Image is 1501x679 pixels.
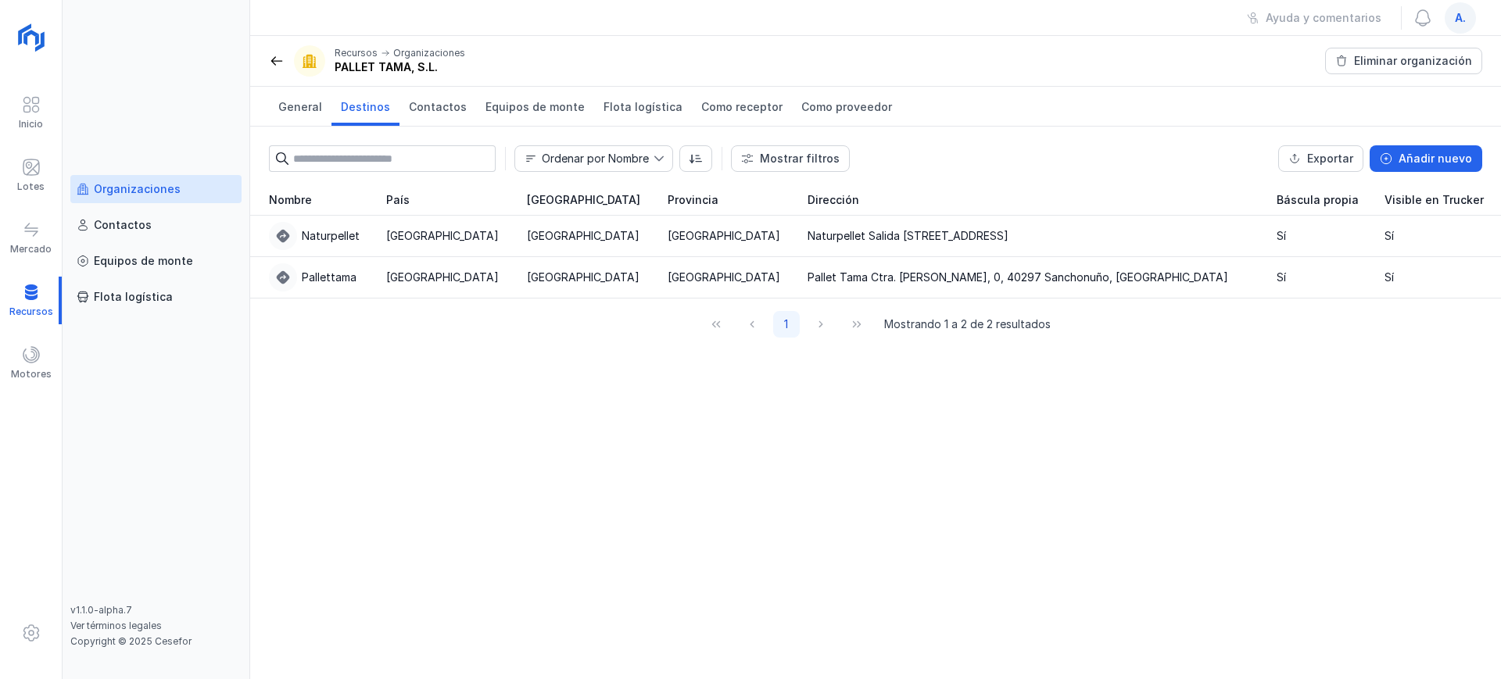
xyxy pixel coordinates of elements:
div: Exportar [1307,151,1353,166]
a: General [269,87,331,126]
div: Mercado [10,243,52,256]
div: Ayuda y comentarios [1266,10,1381,26]
a: Ver términos legales [70,620,162,631]
button: Page 1 [773,311,800,338]
span: Báscula propia [1277,192,1359,208]
button: Mostrar filtros [731,145,850,172]
button: Añadir nuevo [1370,145,1482,172]
span: Flota logística [604,99,682,115]
div: Inicio [19,118,43,130]
div: Pallettama [302,270,356,285]
span: Contactos [409,99,467,115]
a: Flota logística [594,87,692,126]
div: Copyright © 2025 Cesefor [70,635,242,648]
span: General [278,99,322,115]
div: [GEOGRAPHIC_DATA] [527,270,639,285]
div: [GEOGRAPHIC_DATA] [386,228,499,244]
div: Sí [1385,228,1394,244]
button: Ayuda y comentarios [1237,5,1392,31]
div: Eliminar organización [1354,53,1472,69]
span: [GEOGRAPHIC_DATA] [527,192,640,208]
span: Equipos de monte [485,99,585,115]
button: Eliminar organización [1325,48,1482,74]
div: PALLET TAMA, S.L. [335,59,465,75]
div: Sí [1277,228,1286,244]
div: Organizaciones [393,47,465,59]
a: Como proveedor [792,87,901,126]
a: Equipos de monte [70,247,242,275]
a: Equipos de monte [476,87,594,126]
img: logoRight.svg [12,18,51,57]
span: País [386,192,410,208]
a: Flota logística [70,283,242,311]
span: Nombre [269,192,312,208]
span: Como proveedor [801,99,892,115]
a: Contactos [70,211,242,239]
div: Sí [1277,270,1286,285]
div: [GEOGRAPHIC_DATA] [668,228,780,244]
div: v1.1.0-alpha.7 [70,604,242,616]
div: [GEOGRAPHIC_DATA] [527,228,639,244]
span: Como receptor [701,99,783,115]
a: Organizaciones [70,175,242,203]
div: Flota logística [94,289,173,305]
div: Lotes [17,180,45,193]
div: Mostrar filtros [760,151,840,166]
span: a. [1455,10,1466,26]
div: Ordenar por Nombre [542,153,649,164]
div: Motores [11,368,52,381]
a: Como receptor [692,87,792,126]
div: Añadir nuevo [1399,151,1472,166]
div: [GEOGRAPHIC_DATA] [386,270,499,285]
div: Equipos de monte [94,253,193,269]
span: Visible en Trucker [1385,192,1484,208]
div: Naturpellet [302,228,360,244]
div: Contactos [94,217,152,233]
span: Dirección [808,192,859,208]
span: Mostrando 1 a 2 de 2 resultados [884,316,1051,332]
a: Destinos [331,87,399,126]
div: [GEOGRAPHIC_DATA] [668,270,780,285]
div: Pallet Tama Ctra. [PERSON_NAME], 0, 40297 Sanchonuño, [GEOGRAPHIC_DATA] [808,270,1228,285]
span: Provincia [668,192,718,208]
span: Nombre [515,146,654,171]
a: Contactos [399,87,476,126]
span: Destinos [341,99,390,115]
div: Recursos [335,47,378,59]
button: Exportar [1278,145,1363,172]
div: Naturpellet Salida [STREET_ADDRESS] [808,228,1008,244]
div: Organizaciones [94,181,181,197]
div: Sí [1385,270,1394,285]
